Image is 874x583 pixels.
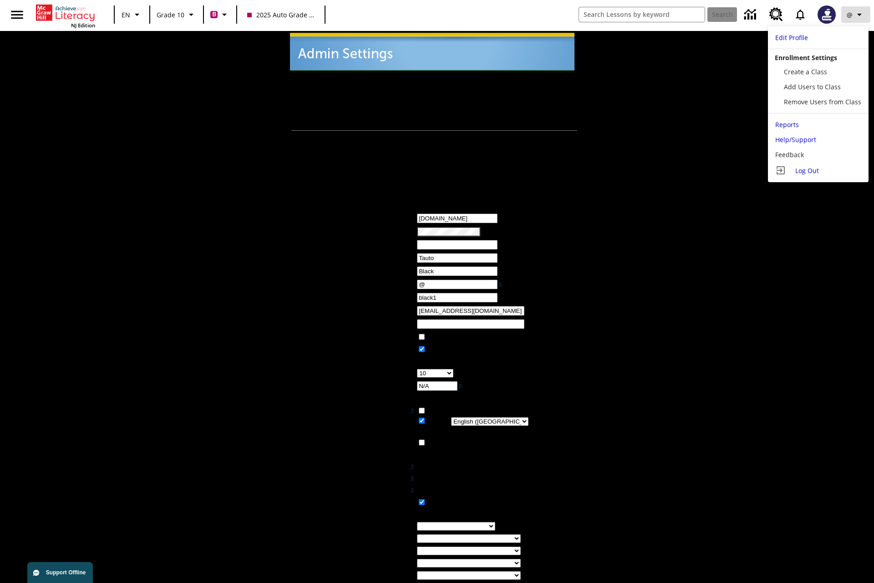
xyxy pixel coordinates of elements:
[784,67,827,76] span: Create a Class
[775,120,799,129] span: Reports
[775,135,816,144] span: Help/Support
[795,166,819,175] span: Log Out
[775,150,804,159] span: Feedback
[775,53,837,62] span: Enrollment Settings
[784,97,861,106] span: Remove Users from Class
[784,82,841,91] span: Add Users to Class
[775,33,808,42] span: Edit Profile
